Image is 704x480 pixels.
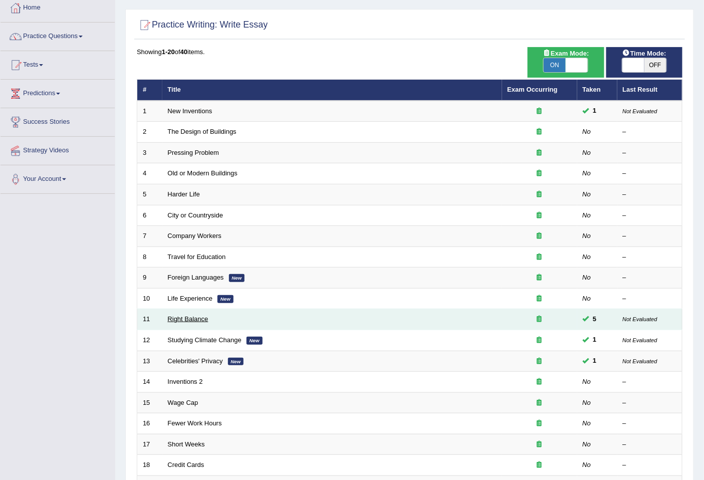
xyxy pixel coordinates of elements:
[644,58,666,72] span: OFF
[137,309,162,330] td: 11
[623,358,657,364] small: Not Evaluated
[508,253,572,262] div: Exam occurring question
[247,337,263,345] em: New
[168,232,221,239] a: Company Workers
[588,58,610,72] span: OFF
[168,169,238,177] a: Old or Modern Buildings
[508,294,572,304] div: Exam occurring question
[508,440,572,449] div: Exam occurring question
[508,86,558,93] a: Exam Occurring
[623,127,677,137] div: –
[168,357,223,365] a: Celebrities' Privacy
[137,392,162,413] td: 15
[217,295,233,303] em: New
[508,231,572,241] div: Exam occurring question
[137,288,162,309] td: 10
[1,51,115,76] a: Tests
[508,107,572,116] div: Exam occurring question
[137,163,162,184] td: 4
[137,18,268,33] h2: Practice Writing: Write Essay
[618,48,670,59] span: Time Mode:
[137,80,162,101] th: #
[508,336,572,345] div: Exam occurring question
[583,378,591,385] em: No
[168,274,224,281] a: Foreign Languages
[168,378,203,385] a: Inventions 2
[583,211,591,219] em: No
[228,358,244,366] em: New
[623,273,677,283] div: –
[1,23,115,48] a: Practice Questions
[623,108,657,114] small: Not Evaluated
[617,80,682,101] th: Last Result
[623,337,657,343] small: Not Evaluated
[623,169,677,178] div: –
[168,149,219,156] a: Pressing Problem
[168,107,212,115] a: New Inventions
[1,137,115,162] a: Strategy Videos
[508,315,572,324] div: Exam occurring question
[589,106,601,116] span: You can still take this question
[544,58,566,72] span: ON
[137,351,162,372] td: 13
[137,142,162,163] td: 3
[589,356,601,366] span: You can still take this question
[623,211,677,220] div: –
[583,274,591,281] em: No
[180,48,187,56] b: 40
[623,148,677,158] div: –
[168,336,242,344] a: Studying Climate Change
[137,101,162,122] td: 1
[1,165,115,190] a: Your Account
[623,419,677,428] div: –
[508,169,572,178] div: Exam occurring question
[168,399,198,406] a: Wage Cap
[623,440,677,449] div: –
[623,190,677,199] div: –
[623,253,677,262] div: –
[583,190,591,198] em: No
[137,205,162,226] td: 6
[168,419,222,427] a: Fewer Work Hours
[583,399,591,406] em: No
[508,377,572,387] div: Exam occurring question
[528,47,604,78] div: Show exams occurring in exams
[577,80,617,101] th: Taken
[137,47,682,57] div: Showing of items.
[168,295,213,302] a: Life Experience
[508,127,572,137] div: Exam occurring question
[168,461,204,468] a: Credit Cards
[168,315,208,323] a: Right Balance
[1,108,115,133] a: Success Stories
[508,211,572,220] div: Exam occurring question
[162,48,175,56] b: 1-20
[623,231,677,241] div: –
[583,419,591,427] em: No
[623,294,677,304] div: –
[583,169,591,177] em: No
[623,398,677,408] div: –
[539,48,593,59] span: Exam Mode:
[623,460,677,470] div: –
[508,148,572,158] div: Exam occurring question
[137,184,162,205] td: 5
[168,253,226,261] a: Travel for Education
[589,314,601,325] span: You can still take this question
[229,274,245,282] em: New
[137,372,162,393] td: 14
[508,419,572,428] div: Exam occurring question
[137,413,162,434] td: 16
[168,211,223,219] a: City or Countryside
[623,377,677,387] div: –
[137,455,162,476] td: 18
[508,190,572,199] div: Exam occurring question
[583,440,591,448] em: No
[168,440,205,448] a: Short Weeks
[583,232,591,239] em: No
[162,80,502,101] th: Title
[583,295,591,302] em: No
[583,128,591,135] em: No
[589,335,601,345] span: You can still take this question
[137,268,162,289] td: 9
[168,190,200,198] a: Harder Life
